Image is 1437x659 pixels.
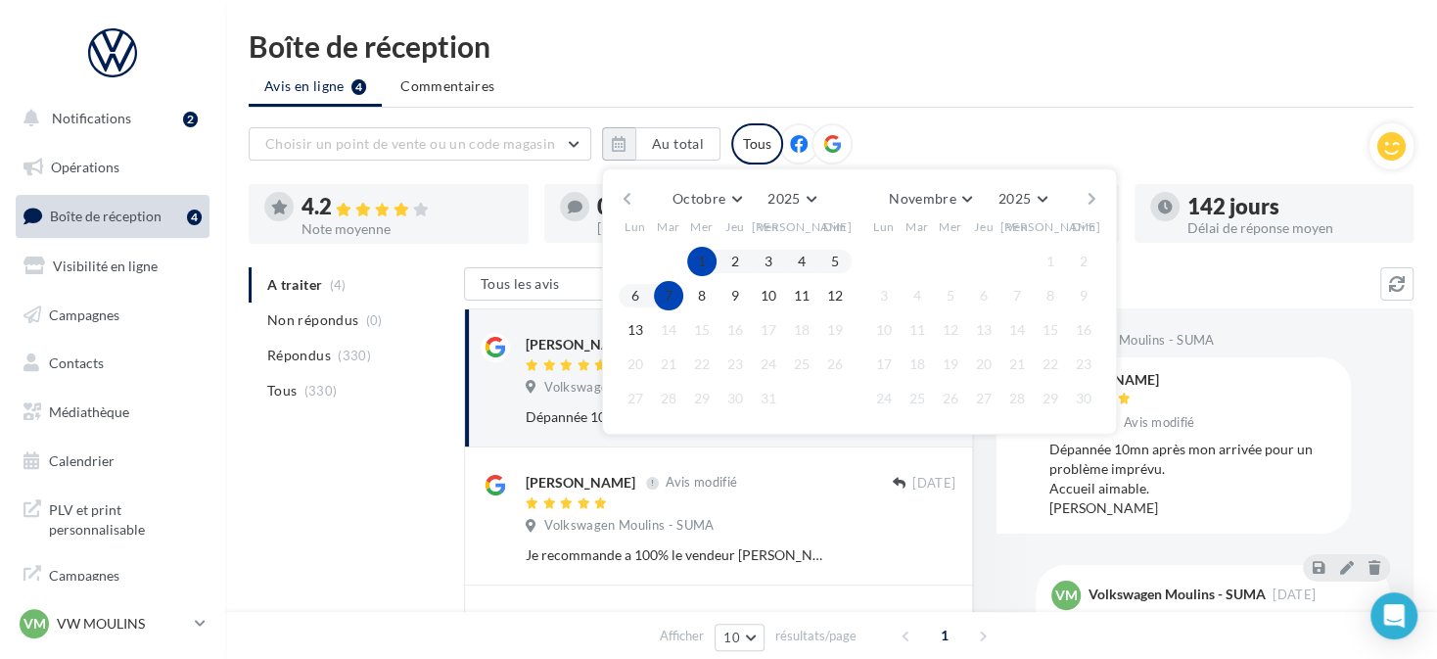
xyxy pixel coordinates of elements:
button: 2025 [760,185,823,212]
button: 27 [969,384,998,413]
a: Médiathèque [12,392,213,433]
button: 2 [1069,247,1098,276]
span: PLV et print personnalisable [49,496,202,539]
button: 26 [936,384,965,413]
button: 15 [1036,315,1065,345]
div: Boîte de réception [249,31,1414,61]
button: Novembre [881,185,980,212]
button: 13 [969,315,998,345]
button: Octobre [665,185,749,212]
button: 3 [869,281,899,310]
button: Tous les avis [464,267,660,301]
button: 26 [820,350,850,379]
button: 15 [687,315,717,345]
span: Répondus [267,346,331,365]
span: Notifications [52,110,131,126]
button: 1 [687,247,717,276]
button: 8 [1036,281,1065,310]
button: 19 [936,350,965,379]
button: 24 [869,384,899,413]
button: 25 [903,384,932,413]
button: 30 [720,384,750,413]
span: Non répondus [267,310,358,330]
button: 19 [820,315,850,345]
button: 17 [754,315,783,345]
button: 7 [654,281,683,310]
div: Note moyenne [301,222,513,236]
button: 6 [621,281,650,310]
button: 21 [1002,350,1032,379]
span: [DATE] [912,475,955,493]
button: Au total [602,127,720,161]
span: VM [23,614,46,634]
span: Volkswagen Moulins - SUMA [1044,332,1214,350]
div: 2 [183,112,198,127]
span: (330) [304,383,338,399]
a: Campagnes [12,295,213,336]
button: 11 [787,281,816,310]
span: Lun [873,218,895,235]
span: Mer [939,218,962,235]
span: VM [1055,586,1078,605]
a: Boîte de réception4 [12,195,213,237]
button: 2 [720,247,750,276]
div: [PERSON_NAME] [526,611,635,631]
a: PLV et print personnalisable [12,489,213,546]
div: [PERSON_NAME] [526,335,635,354]
button: 10 [869,315,899,345]
span: Octobre [672,190,725,207]
a: VM VW MOULINS [16,605,209,642]
button: 11 [903,315,932,345]
button: 5 [820,247,850,276]
span: Choisir un point de vente ou un code magasin [265,135,555,152]
button: 20 [621,350,650,379]
a: Campagnes DataOnDemand [12,554,213,612]
a: Visibilité en ligne [12,246,213,287]
button: 6 [969,281,998,310]
div: [PERSON_NAME] [526,473,635,493]
span: Opérations [51,159,119,175]
span: Dim [1072,218,1095,235]
button: 29 [687,384,717,413]
button: 18 [787,315,816,345]
span: Jeu [725,218,745,235]
span: 1 [929,620,960,651]
span: Avis modifié [1124,414,1195,430]
a: Calendrier [12,441,213,482]
a: Contacts [12,343,213,384]
button: 10 [715,624,765,651]
div: Volkswagen Moulins - SUMA [1089,588,1266,601]
button: 13 [621,315,650,345]
div: Je recommande a 100% le vendeur [PERSON_NAME] qui est de très bon conseil ... merci pour tout et ... [526,545,828,565]
div: Tous [731,123,783,165]
button: 30 [1069,384,1098,413]
span: Médiathèque [49,403,129,420]
button: 17 [869,350,899,379]
button: 9 [720,281,750,310]
button: 24 [754,350,783,379]
button: 9 [1069,281,1098,310]
span: Visibilité en ligne [53,258,158,274]
button: 23 [720,350,750,379]
span: Volkswagen Moulins - SUMA [544,379,714,397]
span: Campagnes [49,306,119,322]
button: 12 [820,281,850,310]
p: VW MOULINS [57,614,187,634]
span: 2025 [998,190,1031,207]
span: Calendrier [49,452,115,469]
div: 0 [597,196,809,217]
span: Afficher [660,627,704,645]
button: 16 [1069,315,1098,345]
button: 4 [903,281,932,310]
span: [DATE] [1273,588,1316,601]
button: 28 [654,384,683,413]
span: [PERSON_NAME] [1000,218,1101,235]
div: [PERSON_NAME] non répondus [597,221,809,235]
span: résultats/page [775,627,857,645]
button: Notifications 2 [12,98,206,139]
span: Campagnes DataOnDemand [49,562,202,604]
button: Au total [635,127,720,161]
span: Tous [267,381,297,400]
span: Mer [690,218,714,235]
